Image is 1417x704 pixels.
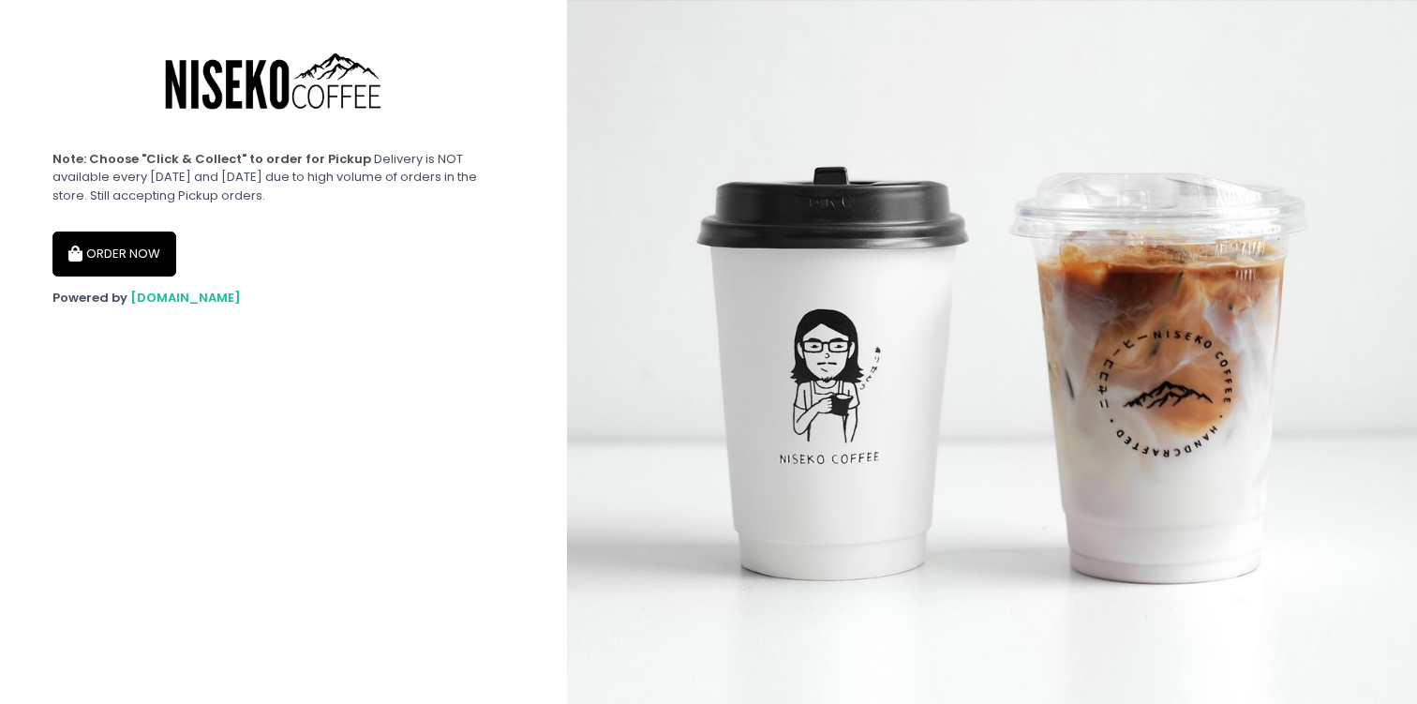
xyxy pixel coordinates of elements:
a: [DOMAIN_NAME] [130,289,241,307]
div: Powered by [52,289,515,307]
button: ORDER NOW [52,232,176,277]
div: Delivery is NOT available every [DATE] and [DATE] due to high volume of orders in the store. Stil... [52,150,515,205]
img: Niseko Coffee [140,28,421,138]
b: Note: Choose "Click & Collect" to order for Pickup [52,150,371,168]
